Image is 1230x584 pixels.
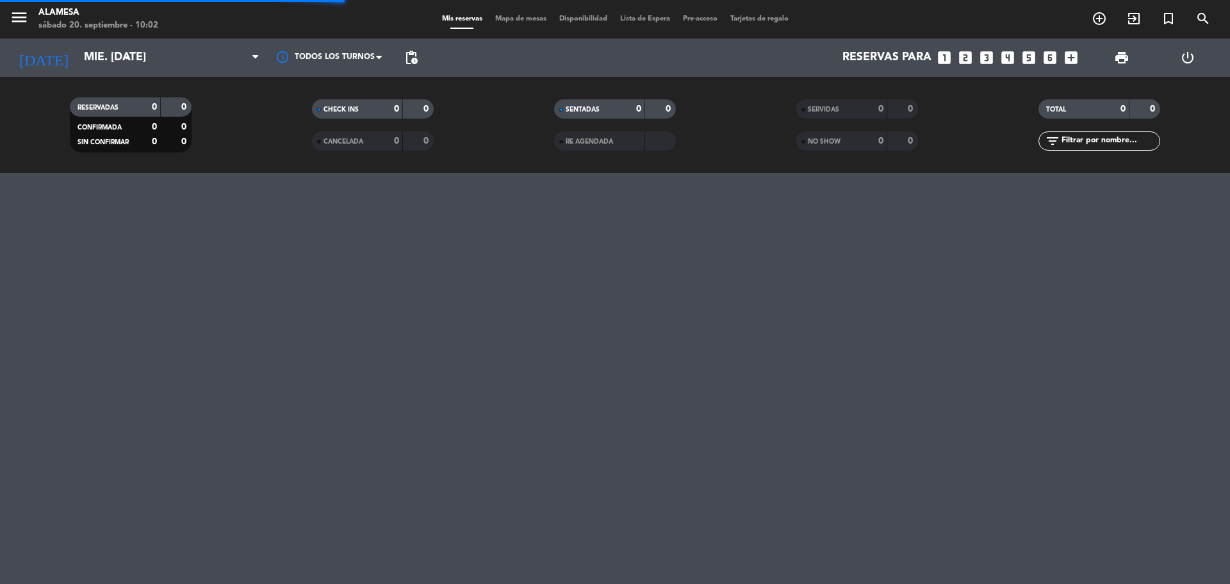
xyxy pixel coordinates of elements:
[957,49,974,66] i: looks_two
[10,8,29,31] button: menu
[78,124,122,131] span: CONFIRMADA
[566,106,600,113] span: SENTADAS
[394,137,399,146] strong: 0
[1126,11,1142,26] i: exit_to_app
[10,8,29,27] i: menu
[181,122,189,131] strong: 0
[676,15,724,22] span: Pre-acceso
[38,19,158,32] div: sábado 20. septiembre - 10:02
[489,15,553,22] span: Mapa de mesas
[1042,49,1058,66] i: looks_6
[724,15,795,22] span: Tarjetas de regalo
[436,15,489,22] span: Mis reservas
[666,104,673,113] strong: 0
[78,139,129,146] span: SIN CONFIRMAR
[152,122,157,131] strong: 0
[394,104,399,113] strong: 0
[152,103,157,112] strong: 0
[1046,106,1066,113] span: TOTAL
[878,104,883,113] strong: 0
[636,104,641,113] strong: 0
[808,138,840,145] span: NO SHOW
[423,104,431,113] strong: 0
[423,137,431,146] strong: 0
[808,106,839,113] span: SERVIDAS
[1120,104,1126,113] strong: 0
[1045,133,1060,149] i: filter_list
[1161,11,1176,26] i: turned_in_not
[553,15,614,22] span: Disponibilidad
[1154,38,1220,77] div: LOG OUT
[566,138,613,145] span: RE AGENDADA
[1063,49,1079,66] i: add_box
[1180,50,1195,65] i: power_settings_new
[1150,104,1158,113] strong: 0
[1195,11,1211,26] i: search
[1021,49,1037,66] i: looks_5
[10,44,78,72] i: [DATE]
[78,104,119,111] span: RESERVADAS
[1060,134,1160,148] input: Filtrar por nombre...
[1114,50,1129,65] span: print
[181,103,189,112] strong: 0
[324,106,359,113] span: CHECK INS
[1092,11,1107,26] i: add_circle_outline
[878,137,883,146] strong: 0
[978,49,995,66] i: looks_3
[152,137,157,146] strong: 0
[119,50,135,65] i: arrow_drop_down
[614,15,676,22] span: Lista de Espera
[324,138,363,145] span: CANCELADA
[936,49,953,66] i: looks_one
[999,49,1016,66] i: looks_4
[404,50,419,65] span: pending_actions
[842,51,931,64] span: Reservas para
[181,137,189,146] strong: 0
[908,104,915,113] strong: 0
[908,137,915,146] strong: 0
[38,6,158,19] div: Alamesa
